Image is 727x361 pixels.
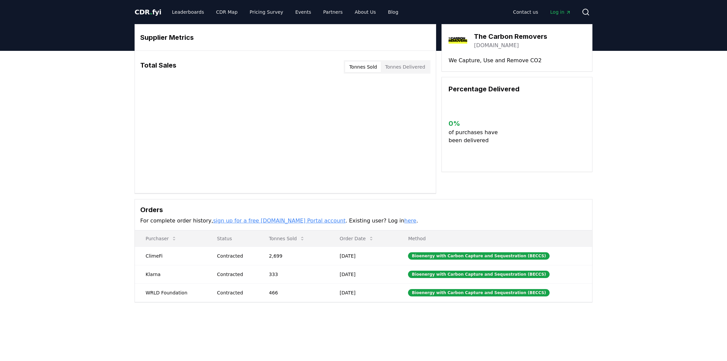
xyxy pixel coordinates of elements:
[258,283,329,302] td: 466
[135,283,206,302] td: WRLD Foundation
[258,265,329,283] td: 333
[258,247,329,265] td: 2,699
[140,232,182,245] button: Purchaser
[449,31,467,50] img: The Carbon Removers-logo
[318,6,348,18] a: Partners
[211,6,243,18] a: CDR Map
[140,217,587,225] p: For complete order history, . Existing user? Log in .
[140,32,430,42] h3: Supplier Metrics
[334,232,379,245] button: Order Date
[349,6,381,18] a: About Us
[449,84,585,94] h3: Percentage Delivered
[135,265,206,283] td: Klarna
[545,6,576,18] a: Log in
[403,235,587,242] p: Method
[408,252,550,260] div: Bioenergy with Carbon Capture and Sequestration (BECCS)
[167,6,210,18] a: Leaderboards
[167,6,404,18] nav: Main
[508,6,576,18] nav: Main
[217,253,253,259] div: Contracted
[135,7,161,17] a: CDR.fyi
[140,205,587,215] h3: Orders
[404,217,416,224] a: here
[449,128,503,145] p: of purchases have been delivered
[381,62,429,72] button: Tonnes Delivered
[135,8,161,16] span: CDR fyi
[212,235,253,242] p: Status
[217,289,253,296] div: Contracted
[213,217,346,224] a: sign up for a free [DOMAIN_NAME] Portal account
[329,265,398,283] td: [DATE]
[329,283,398,302] td: [DATE]
[135,247,206,265] td: ClimeFi
[264,232,310,245] button: Tonnes Sold
[449,118,503,128] h3: 0 %
[217,271,253,278] div: Contracted
[474,41,519,50] a: [DOMAIN_NAME]
[408,289,550,296] div: Bioenergy with Carbon Capture and Sequestration (BECCS)
[474,31,547,41] h3: The Carbon Removers
[383,6,404,18] a: Blog
[244,6,289,18] a: Pricing Survey
[508,6,544,18] a: Contact us
[345,62,381,72] button: Tonnes Sold
[449,57,585,65] p: We Capture, Use and Remove CO2
[150,8,152,16] span: .
[329,247,398,265] td: [DATE]
[408,271,550,278] div: Bioenergy with Carbon Capture and Sequestration (BECCS)
[290,6,316,18] a: Events
[140,60,176,74] h3: Total Sales
[550,9,571,15] span: Log in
